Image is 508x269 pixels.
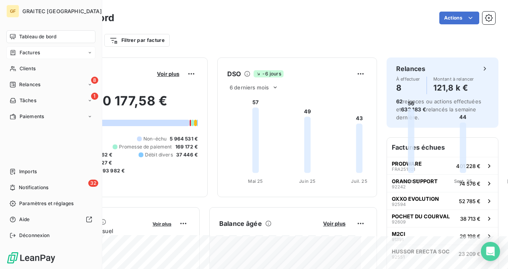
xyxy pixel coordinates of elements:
span: POCHET DU COURVAL [392,213,450,220]
a: Aide [6,213,95,226]
span: -93 982 € [100,167,125,174]
span: Paiements [20,113,44,120]
span: Imports [19,168,37,175]
span: Voir plus [323,220,345,227]
span: Factures [20,49,40,56]
h6: DSO [227,69,241,79]
tspan: Juin 25 [299,178,316,184]
span: 37 446 € [176,151,198,158]
span: OXXO EVOLUTION [392,196,439,202]
span: M2CI [392,231,405,237]
button: OXXO EVOLUTION9259452 785 € [387,192,498,210]
span: 5 964 531 € [170,135,198,142]
tspan: Août 25 [402,178,420,184]
span: 6 derniers mois [230,84,269,91]
h2: 7 250 177,58 € [45,93,198,117]
h6: Balance âgée [219,219,262,228]
tspan: Mai 25 [248,178,263,184]
h4: 8 [396,81,420,94]
div: GF [6,5,19,18]
h6: Relances [396,64,425,73]
button: Voir plus [321,220,348,227]
span: 92594 [392,202,406,207]
span: Montant à relancer [433,77,474,81]
span: Tableau de bord [19,33,56,40]
span: 38 713 € [460,216,480,222]
span: Voir plus [153,221,171,227]
span: 1 [91,93,98,100]
span: Tâches [20,97,36,104]
div: Open Intercom Messenger [481,242,500,261]
button: Filtrer par facture [104,34,170,47]
span: Relances [19,81,40,88]
button: POCHET DU COURVAL9260938 713 € [387,210,498,227]
img: Logo LeanPay [6,251,56,264]
span: -6 jours [254,70,283,77]
button: M2CI9139126 198 € [387,227,498,245]
button: Voir plus [150,220,174,227]
tspan: Juil. 25 [351,178,367,184]
span: Déconnexion [19,232,50,239]
span: GRAITEC [GEOGRAPHIC_DATA] [22,8,102,14]
span: 52 785 € [459,198,480,204]
span: 169 172 € [175,143,198,150]
span: Aide [19,216,30,223]
button: Actions [439,12,479,24]
span: Clients [20,65,36,72]
span: Paramètres et réglages [19,200,73,207]
span: Débit divers [145,151,173,158]
span: Notifications [19,184,48,191]
tspan: Sept. 25 [454,178,472,184]
span: Voir plus [157,71,179,77]
button: Voir plus [155,70,182,77]
span: À effectuer [396,77,420,81]
span: 92609 [392,220,406,224]
span: 32 [88,180,98,187]
h4: 121,8 k € [433,81,474,94]
span: 8 [91,77,98,84]
span: Non-échu [143,135,167,142]
span: Promesse de paiement [119,143,172,150]
span: 26 198 € [460,233,480,239]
